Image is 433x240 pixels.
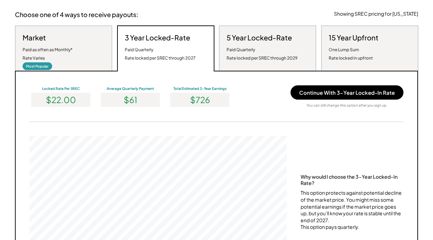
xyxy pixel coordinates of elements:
[301,173,403,186] div: Why would I choose the 3-Year Locked-In Rate?
[125,46,196,62] div: Paid Quarterly Rate locked per SREC through 2027
[23,62,52,70] div: Most Popular
[227,46,297,62] div: Paid Quarterly Rate locked per SREC through 2029
[125,33,190,42] h3: 3 Year Locked-Rate
[329,46,373,62] div: One Lump Sum Rate locked in upfront
[329,33,378,42] h3: 15 Year Upfront
[30,86,92,91] div: Locked Rate Per SREC
[307,103,387,108] div: You can still change this option after you sign up.
[23,33,46,42] h3: Market
[99,86,162,91] div: Average Quarterly Payment
[301,189,403,231] div: This option protects against potential decline of the market price. You might miss some potential...
[101,93,160,107] div: $61
[23,46,73,62] div: Paid as often as Monthly* Rate Varies
[227,33,292,42] h3: 5 Year Locked-Rate
[334,10,418,17] div: Showing SREC pricing for [US_STATE]
[291,85,403,100] button: Continue With 3-Year Locked-In Rate
[170,93,229,107] div: $726
[169,86,231,91] div: Total Estimated 3-Year Earnings
[15,10,138,18] h3: Choose one of 4 ways to receive payouts:
[31,93,90,107] div: $22.00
